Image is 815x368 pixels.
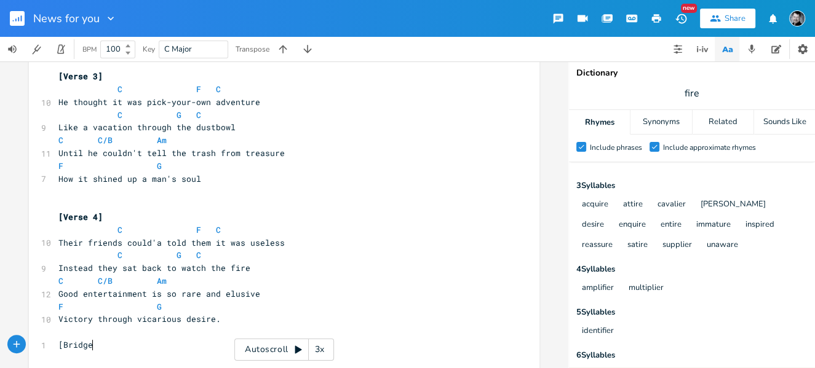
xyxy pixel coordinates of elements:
span: Am [157,135,167,146]
button: attire [623,200,643,210]
span: C [117,84,122,95]
span: Victory through vicarious desire. [58,313,221,324]
span: [Verse 4] [58,211,103,222]
div: Synonyms [630,110,691,135]
span: C [216,84,221,95]
div: Dictionary [576,69,808,77]
span: C [196,109,201,120]
button: satire [627,240,648,251]
span: C [196,249,201,260]
span: Until he couldn't tell the trash from treasure [58,147,285,159]
img: Timothy James [789,10,805,26]
span: [Bridge [58,339,93,350]
span: [Verse 3] [58,71,103,82]
div: BPM [82,46,97,53]
div: 4 Syllable s [576,265,808,273]
span: C [216,224,221,235]
span: Instead they sat back to watch the fire [58,262,250,273]
button: reassure [582,240,613,251]
div: Autoscroll [234,339,334,361]
span: How it shined up a man's soul [58,173,201,184]
button: identifier [582,326,614,337]
button: inspired [745,220,774,230]
div: Sounds Like [754,110,815,135]
span: C/B [98,135,113,146]
span: F [196,224,201,235]
div: 3 Syllable s [576,182,808,190]
span: Good entertainment is so rare and elusive [58,288,260,299]
span: He thought it was pick-your-own adventure [58,96,260,108]
button: unaware [707,240,738,251]
span: G [157,301,162,312]
button: immature [696,220,731,230]
button: amplifier [582,283,614,294]
button: entire [661,220,682,230]
span: News for you [33,13,100,24]
span: C/B [98,275,113,286]
span: Am [157,275,167,286]
div: Share [725,13,745,24]
span: C Major [164,44,192,55]
div: Key [143,45,155,53]
span: F [58,160,63,171]
span: G [177,249,181,260]
span: G [157,160,162,171]
div: Include phrases [590,144,642,151]
div: 6 Syllable s [576,351,808,359]
span: C [117,249,122,260]
button: desire [582,220,604,230]
span: G [177,109,181,120]
span: F [58,301,63,312]
button: Share [700,9,755,28]
button: multiplier [629,283,664,294]
span: fire [685,87,699,101]
div: 5 Syllable s [576,308,808,316]
span: Like a vacation through the dustbowl [58,122,236,133]
span: C [58,135,63,146]
span: Their friends could'a told them it was useless [58,237,285,248]
span: C [117,224,122,235]
div: Transpose [236,45,269,53]
div: Rhymes [569,110,630,135]
button: enquire [619,220,646,230]
button: acquire [582,200,608,210]
button: New [669,7,693,29]
span: C [58,275,63,286]
div: 3x [309,339,331,361]
button: supplier [662,240,692,251]
div: Related [693,110,753,135]
button: cavalier [658,200,686,210]
div: New [681,4,697,13]
button: [PERSON_NAME] [701,200,766,210]
div: Include approximate rhymes [663,144,756,151]
span: C [117,109,122,120]
span: F [196,84,201,95]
